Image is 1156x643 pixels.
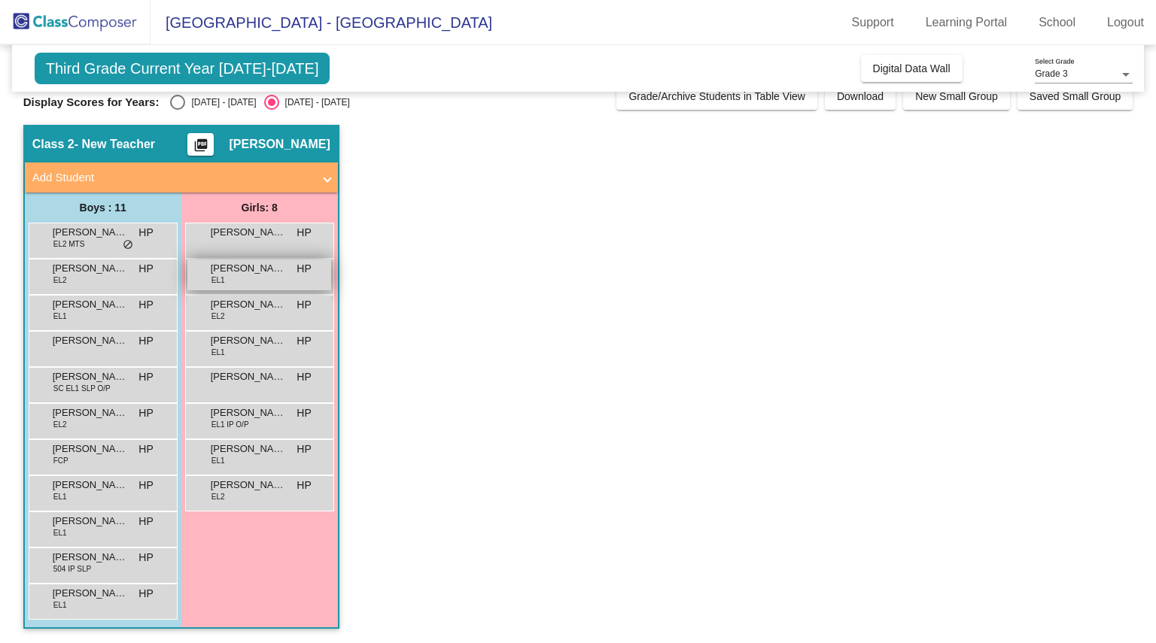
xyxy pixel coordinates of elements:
[32,137,75,152] span: Class 2
[53,514,128,529] span: [PERSON_NAME]
[53,550,128,565] span: [PERSON_NAME]
[211,369,286,384] span: [PERSON_NAME]
[628,90,805,102] span: Grade/Archive Students in Table View
[837,90,884,102] span: Download
[138,225,153,241] span: HP
[138,405,153,421] span: HP
[297,225,311,241] span: HP
[297,478,311,493] span: HP
[914,11,1020,35] a: Learning Portal
[211,311,225,322] span: EL2
[53,274,67,286] span: EL2
[138,441,153,457] span: HP
[53,441,128,456] span: [PERSON_NAME]
[53,527,67,538] span: EL1
[138,369,153,385] span: HP
[53,297,128,312] span: [PERSON_NAME]
[53,563,91,575] span: 504 IP SLP
[123,239,133,251] span: do_not_disturb_alt
[53,333,128,348] span: [PERSON_NAME]
[279,96,350,109] div: [DATE] - [DATE]
[35,53,330,84] span: Third Grade Current Year [DATE]-[DATE]
[1030,90,1121,102] span: Saved Small Group
[211,405,286,420] span: [PERSON_NAME]
[903,83,1010,110] button: New Small Group
[915,90,998,102] span: New Small Group
[297,297,311,313] span: HP
[23,96,160,109] span: Display Scores for Years:
[211,225,286,240] span: [PERSON_NAME]
[1027,11,1088,35] a: School
[297,369,311,385] span: HP
[53,478,128,493] span: [PERSON_NAME]
[138,333,153,349] span: HP
[53,491,67,502] span: EL1
[1035,68,1067,79] span: Grade 3
[53,238,85,250] span: EL2 MTS
[873,62,951,74] span: Digital Data Wall
[1018,83,1133,110] button: Saved Small Group
[32,169,312,187] mat-panel-title: Add Student
[211,333,286,348] span: [PERSON_NAME]
[825,83,896,110] button: Download
[211,297,286,312] span: [PERSON_NAME]
[187,133,214,156] button: Print Students Details
[211,274,225,286] span: EL1
[170,95,349,110] mat-radio-group: Select an option
[211,347,225,358] span: EL1
[229,137,330,152] span: [PERSON_NAME]
[53,383,111,394] span: SC EL1 SLP O/P
[211,491,225,502] span: EL2
[297,261,311,277] span: HP
[53,311,67,322] span: EL1
[1095,11,1156,35] a: Logout
[185,96,256,109] div: [DATE] - [DATE]
[25,193,181,223] div: Boys : 11
[75,137,155,152] span: - New Teacher
[138,478,153,493] span: HP
[297,405,311,421] span: HP
[53,261,128,276] span: [PERSON_NAME]
[297,333,311,349] span: HP
[211,419,249,430] span: EL1 IP O/P
[53,586,128,601] span: [PERSON_NAME]
[211,261,286,276] span: [PERSON_NAME]
[53,455,68,466] span: FCP
[53,405,128,420] span: [PERSON_NAME]
[53,599,67,611] span: EL1
[192,138,210,159] mat-icon: picture_as_pdf
[138,514,153,529] span: HP
[138,550,153,566] span: HP
[138,586,153,602] span: HP
[53,369,128,384] span: [PERSON_NAME]
[616,83,817,110] button: Grade/Archive Students in Table View
[138,261,153,277] span: HP
[138,297,153,313] span: HP
[25,162,338,193] mat-expansion-panel-header: Add Student
[151,11,492,35] span: [GEOGRAPHIC_DATA] - [GEOGRAPHIC_DATA]
[53,419,67,430] span: EL2
[53,225,128,240] span: [PERSON_NAME]
[211,455,225,466] span: EL1
[840,11,906,35] a: Support
[211,441,286,456] span: [PERSON_NAME]
[181,193,338,223] div: Girls: 8
[861,55,963,82] button: Digital Data Wall
[297,441,311,457] span: HP
[211,478,286,493] span: [PERSON_NAME]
